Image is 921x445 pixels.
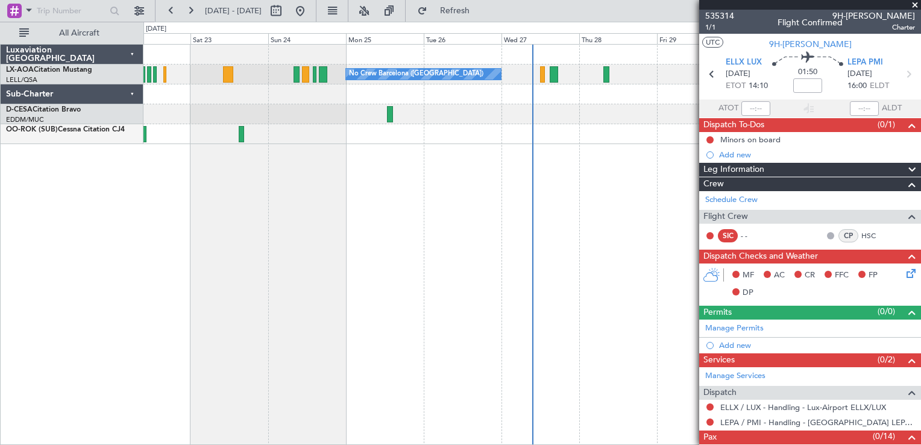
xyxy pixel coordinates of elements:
span: Permits [703,306,732,320]
a: LELL/QSA [6,75,37,84]
div: Flight Confirmed [778,16,843,29]
button: UTC [702,37,723,48]
input: --:-- [741,101,770,116]
span: Flight Crew [703,210,748,224]
a: LEPA / PMI - Handling - [GEOGRAPHIC_DATA] LEPA / PMI [720,417,915,428]
span: DP [743,287,753,299]
div: CP [838,229,858,242]
div: Thu 28 [579,33,657,44]
span: Dispatch [703,386,737,400]
span: Dispatch Checks and Weather [703,250,818,264]
span: 9H-[PERSON_NAME] [769,38,852,51]
span: 16:00 [847,80,867,92]
span: [DATE] - [DATE] [205,5,262,16]
span: 14:10 [749,80,768,92]
span: ALDT [882,103,902,115]
span: ELDT [870,80,889,92]
a: D-CESACitation Bravo [6,106,81,113]
a: Manage Permits [705,323,764,335]
span: ETOT [726,80,746,92]
span: 1/1 [705,22,734,33]
div: Tue 26 [424,33,501,44]
span: FP [869,270,878,282]
span: Crew [703,177,724,191]
div: Fri 29 [657,33,735,44]
div: [DATE] [146,24,166,34]
span: LEPA PMI [847,57,883,69]
div: Add new [719,340,915,350]
a: LX-AOACitation Mustang [6,66,92,74]
span: AC [774,270,785,282]
span: Leg Information [703,163,764,177]
span: [DATE] [726,68,750,80]
div: Wed 27 [501,33,579,44]
span: 9H-[PERSON_NAME] [832,10,915,22]
span: All Aircraft [31,29,127,37]
span: 01:50 [798,66,817,78]
div: Fri 22 [113,33,191,44]
a: EDDM/MUC [6,115,44,124]
span: [DATE] [847,68,872,80]
button: Refresh [412,1,484,21]
a: HSC [861,230,888,241]
div: Sat 23 [190,33,268,44]
span: (0/0) [878,305,895,318]
span: (0/2) [878,353,895,366]
button: All Aircraft [13,24,131,43]
span: (0/14) [873,430,895,443]
a: ELLX / LUX - Handling - Lux-Airport ELLX/LUX [720,402,886,412]
span: Charter [832,22,915,33]
a: OO-ROK (SUB)Cessna Citation CJ4 [6,126,125,133]
span: (0/1) [878,118,895,131]
span: Services [703,353,735,367]
span: D-CESA [6,106,33,113]
a: Manage Services [705,370,765,382]
div: No Crew Barcelona ([GEOGRAPHIC_DATA]) [349,65,483,83]
span: 535314 [705,10,734,22]
div: Minors on board [720,134,781,145]
span: Pax [703,431,717,444]
div: Mon 25 [346,33,424,44]
input: Trip Number [37,2,106,20]
div: Sun 24 [268,33,346,44]
div: - - [741,230,768,241]
span: Refresh [430,7,480,15]
div: SIC [718,229,738,242]
span: CR [805,270,815,282]
span: OO-ROK (SUB) [6,126,58,133]
span: MF [743,270,754,282]
div: Add new [719,150,915,160]
span: ELLX LUX [726,57,762,69]
a: Schedule Crew [705,194,758,206]
span: LX-AOA [6,66,34,74]
span: FFC [835,270,849,282]
span: ATOT [718,103,738,115]
span: Dispatch To-Dos [703,118,764,132]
